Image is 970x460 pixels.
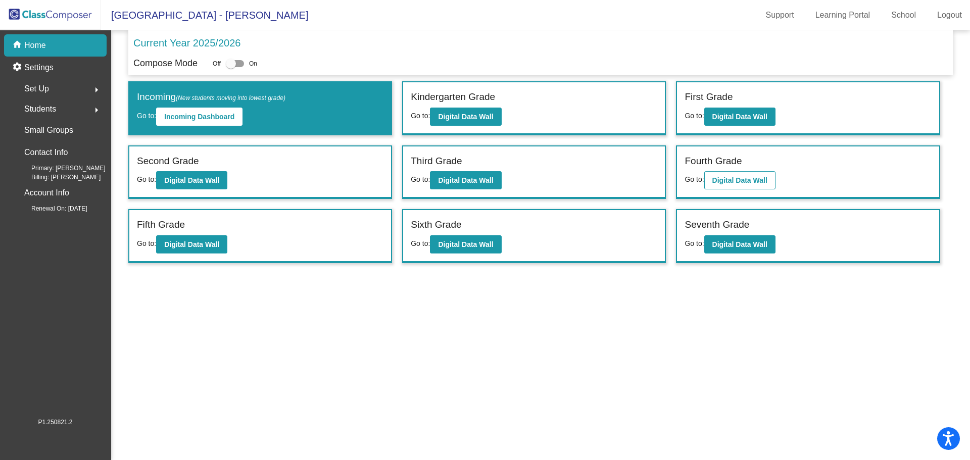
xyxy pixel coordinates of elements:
button: Incoming Dashboard [156,108,243,126]
span: On [249,59,257,68]
mat-icon: arrow_right [90,84,103,96]
span: Go to: [685,239,704,247]
span: Go to: [685,175,704,183]
span: Go to: [411,175,430,183]
button: Digital Data Wall [156,235,227,253]
span: Go to: [137,175,156,183]
mat-icon: settings [12,62,24,74]
p: Account Info [24,186,69,200]
label: Third Grade [411,154,462,169]
a: School [883,7,924,23]
span: (New students moving into lowest grade) [176,94,285,101]
label: Sixth Grade [411,218,461,232]
a: Logout [929,7,970,23]
p: Compose Mode [133,57,198,70]
span: Go to: [411,112,430,120]
label: Fifth Grade [137,218,185,232]
mat-icon: arrow_right [90,104,103,116]
span: Primary: [PERSON_NAME] [15,164,106,173]
span: Go to: [411,239,430,247]
p: Settings [24,62,54,74]
button: Digital Data Wall [704,171,775,189]
span: Off [213,59,221,68]
span: Go to: [137,112,156,120]
p: Contact Info [24,145,68,160]
p: Home [24,39,46,52]
span: Go to: [137,239,156,247]
label: Seventh Grade [685,218,749,232]
button: Digital Data Wall [430,235,501,253]
b: Digital Data Wall [164,240,219,248]
span: Go to: [685,112,704,120]
span: Renewal On: [DATE] [15,204,87,213]
span: [GEOGRAPHIC_DATA] - [PERSON_NAME] [101,7,308,23]
b: Digital Data Wall [712,240,767,248]
label: First Grade [685,90,733,105]
a: Support [758,7,802,23]
label: Kindergarten Grade [411,90,495,105]
span: Set Up [24,82,49,96]
span: Students [24,102,56,116]
a: Learning Portal [807,7,879,23]
label: Second Grade [137,154,199,169]
b: Digital Data Wall [712,113,767,121]
mat-icon: home [12,39,24,52]
button: Digital Data Wall [430,171,501,189]
b: Digital Data Wall [164,176,219,184]
b: Digital Data Wall [712,176,767,184]
p: Small Groups [24,123,73,137]
b: Digital Data Wall [438,176,493,184]
label: Incoming [137,90,285,105]
b: Digital Data Wall [438,113,493,121]
button: Digital Data Wall [430,108,501,126]
b: Incoming Dashboard [164,113,234,121]
button: Digital Data Wall [704,108,775,126]
b: Digital Data Wall [438,240,493,248]
p: Current Year 2025/2026 [133,35,240,50]
button: Digital Data Wall [156,171,227,189]
button: Digital Data Wall [704,235,775,253]
span: Billing: [PERSON_NAME] [15,173,101,182]
label: Fourth Grade [685,154,742,169]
